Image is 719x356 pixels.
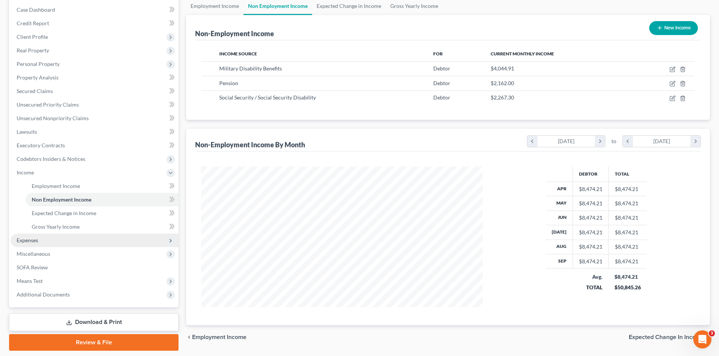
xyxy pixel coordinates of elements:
[17,115,89,121] span: Unsecured Nonpriority Claims
[17,264,48,270] span: SOFA Review
[192,334,246,340] span: Employment Income
[32,183,80,189] span: Employment Income
[573,167,608,182] th: Debtor
[611,138,616,145] span: to
[11,125,179,139] a: Lawsuits
[537,136,595,147] div: [DATE]
[433,65,450,72] span: Debtor
[17,74,59,81] span: Property Analysis
[579,200,602,207] div: $8,474.21
[32,210,96,216] span: Expected Change in Income
[11,112,179,125] a: Unsecured Nonpriority Claims
[579,284,602,291] div: TOTAL
[491,80,514,86] span: $2,162.00
[608,182,647,196] td: $8,474.21
[17,128,37,135] span: Lawsuits
[17,291,70,298] span: Additional Documents
[546,182,573,196] th: Apr
[26,179,179,193] a: Employment Income
[17,237,38,243] span: Expenses
[26,193,179,206] a: Non Employment Income
[629,334,704,340] span: Expected Change in Income
[629,334,710,340] button: Expected Change in Income chevron_right
[17,20,49,26] span: Credit Report
[433,94,450,101] span: Debtor
[491,94,514,101] span: $2,267.30
[11,139,179,152] a: Executory Contracts
[219,65,282,72] span: Military Disability Benefits
[546,225,573,240] th: [DATE]
[579,273,602,281] div: Avg.
[614,273,641,281] div: $8,474.21
[690,136,701,147] i: chevron_right
[608,167,647,182] th: Total
[546,254,573,269] th: Sep
[17,34,48,40] span: Client Profile
[9,334,179,351] a: Review & File
[491,51,554,57] span: Current Monthly Income
[608,254,647,269] td: $8,474.21
[17,6,55,13] span: Case Dashboard
[17,278,43,284] span: Means Test
[11,17,179,30] a: Credit Report
[623,136,633,147] i: chevron_left
[693,330,711,348] iframe: Intercom live chat
[32,196,91,203] span: Non Employment Income
[595,136,605,147] i: chevron_right
[579,214,602,222] div: $8,474.21
[633,136,691,147] div: [DATE]
[11,261,179,274] a: SOFA Review
[608,211,647,225] td: $8,474.21
[546,240,573,254] th: Aug
[649,21,698,35] button: New Income
[11,71,179,84] a: Property Analysis
[219,80,238,86] span: Pension
[186,334,192,340] i: chevron_left
[546,196,573,211] th: May
[579,258,602,265] div: $8,474.21
[17,88,53,94] span: Secured Claims
[11,3,179,17] a: Case Dashboard
[219,51,257,57] span: Income Source
[608,196,647,211] td: $8,474.21
[17,251,50,257] span: Miscellaneous
[527,136,537,147] i: chevron_left
[17,47,49,53] span: Real Property
[433,80,450,86] span: Debtor
[17,142,65,148] span: Executory Contracts
[219,94,316,101] span: Social Security / Social Security Disability
[579,229,602,236] div: $8,474.21
[608,225,647,240] td: $8,474.21
[11,98,179,112] a: Unsecured Priority Claims
[709,330,715,336] span: 3
[186,334,246,340] button: chevron_left Employment Income
[11,84,179,98] a: Secured Claims
[17,61,60,67] span: Personal Property
[17,169,34,176] span: Income
[32,223,80,230] span: Gross Yearly Income
[608,240,647,254] td: $8,474.21
[9,313,179,331] a: Download & Print
[546,211,573,225] th: Jun
[579,185,602,193] div: $8,474.21
[195,29,274,38] div: Non-Employment Income
[17,101,79,108] span: Unsecured Priority Claims
[579,243,602,251] div: $8,474.21
[26,220,179,234] a: Gross Yearly Income
[195,140,305,149] div: Non-Employment Income By Month
[17,156,85,162] span: Codebtors Insiders & Notices
[26,206,179,220] a: Expected Change in Income
[491,65,514,72] span: $4,044.91
[433,51,443,57] span: For
[614,284,641,291] div: $50,845.26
